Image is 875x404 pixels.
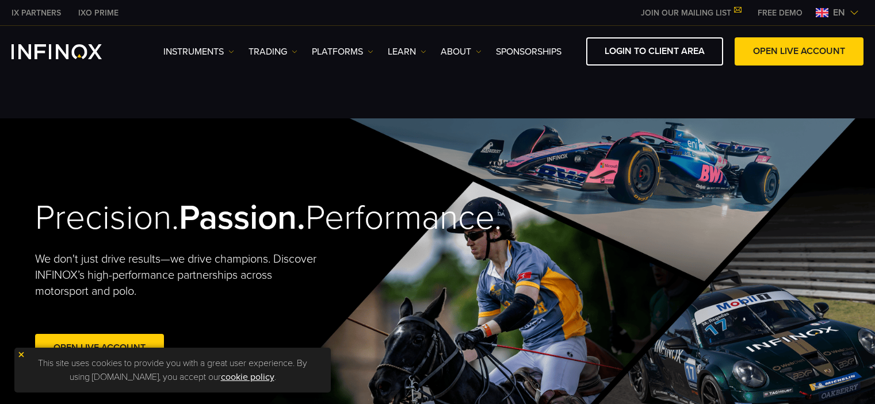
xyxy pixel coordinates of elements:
[35,251,325,299] p: We don't just drive results—we drive champions. Discover INFINOX’s high-performance partnerships ...
[35,334,164,362] a: Open Live Account
[632,8,749,18] a: JOIN OUR MAILING LIST
[70,7,127,19] a: INFINOX
[17,351,25,359] img: yellow close icon
[163,45,234,59] a: Instruments
[496,45,561,59] a: SPONSORSHIPS
[221,371,274,383] a: cookie policy
[179,197,305,238] strong: Passion.
[586,37,723,66] a: LOGIN TO CLIENT AREA
[312,45,373,59] a: PLATFORMS
[35,197,398,239] h2: Precision. Performance.
[3,7,70,19] a: INFINOX
[20,353,325,387] p: This site uses cookies to provide you with a great user experience. By using [DOMAIN_NAME], you a...
[249,45,297,59] a: TRADING
[828,6,850,20] span: en
[441,45,482,59] a: ABOUT
[12,44,129,59] a: INFINOX Logo
[749,7,811,19] a: INFINOX MENU
[735,37,863,66] a: OPEN LIVE ACCOUNT
[388,45,426,59] a: Learn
